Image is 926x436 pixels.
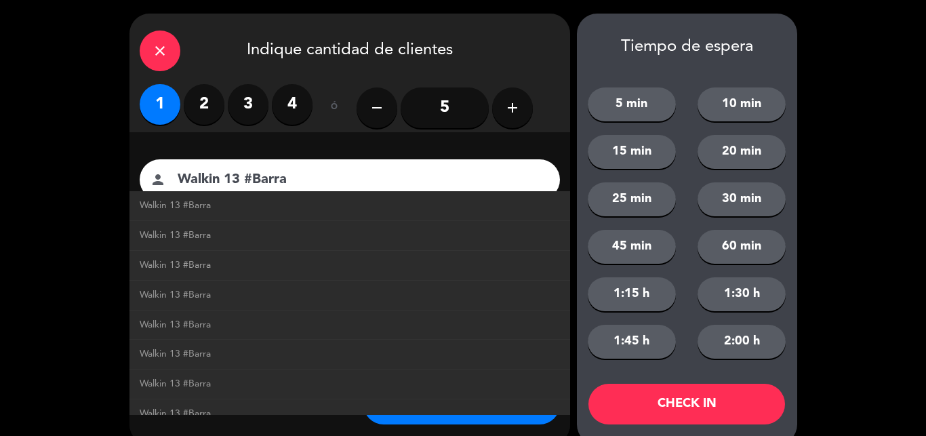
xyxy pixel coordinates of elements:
i: person [150,172,166,188]
button: 1:45 h [588,325,676,359]
input: Nombre del cliente [176,168,542,192]
label: 3 [228,84,268,125]
span: Walkin 13 #Barra [140,376,211,392]
label: 1 [140,84,180,125]
button: 1:15 h [588,277,676,311]
button: 5 min [588,87,676,121]
button: 20 min [698,135,786,169]
span: Walkin 13 #Barra [140,346,211,362]
button: 60 min [698,230,786,264]
button: remove [357,87,397,128]
i: remove [369,100,385,116]
button: 25 min [588,182,676,216]
span: Walkin 13 #Barra [140,406,211,422]
div: Indique cantidad de clientes [129,14,570,84]
button: 2:00 h [698,325,786,359]
button: add [492,87,533,128]
span: Walkin 13 #Barra [140,288,211,303]
label: 4 [272,84,313,125]
span: Walkin 13 #Barra [140,228,211,243]
button: CHECK IN [588,384,785,424]
button: 15 min [588,135,676,169]
button: 45 min [588,230,676,264]
button: 1:30 h [698,277,786,311]
i: close [152,43,168,59]
span: Walkin 13 #Barra [140,198,211,214]
div: ó [313,84,357,132]
button: 10 min [698,87,786,121]
div: Tiempo de espera [577,37,797,57]
span: Walkin 13 #Barra [140,258,211,273]
button: 30 min [698,182,786,216]
label: 2 [184,84,224,125]
span: Walkin 13 #Barra [140,317,211,333]
i: add [504,100,521,116]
